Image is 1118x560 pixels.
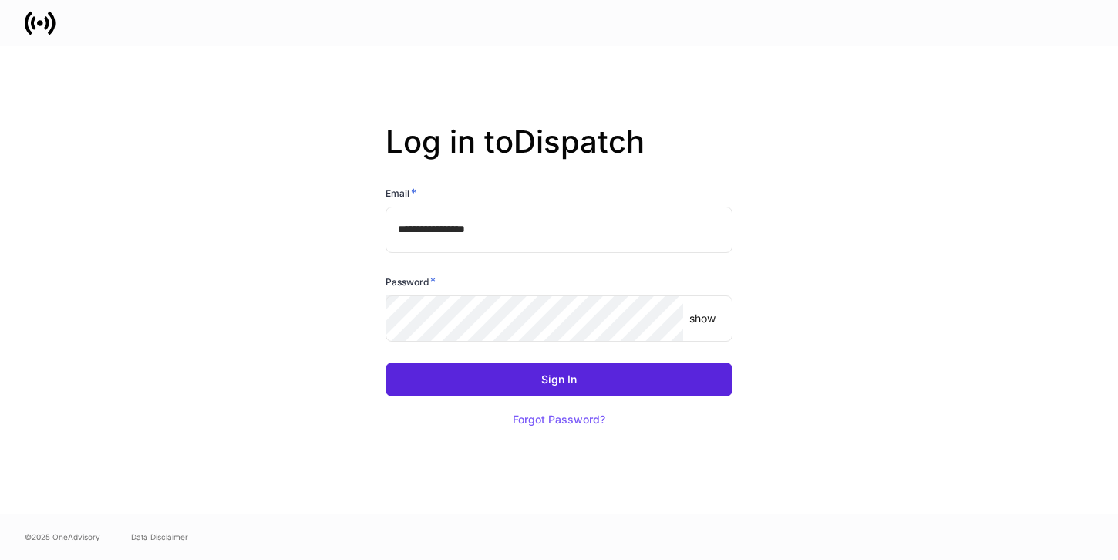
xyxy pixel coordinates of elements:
p: show [689,311,716,326]
h6: Password [386,274,436,289]
h6: Email [386,185,416,201]
div: Forgot Password? [513,414,605,425]
h2: Log in to Dispatch [386,123,732,185]
button: Forgot Password? [493,403,625,437]
div: Sign In [541,374,577,385]
button: Sign In [386,363,732,396]
span: © 2025 OneAdvisory [25,531,100,543]
a: Data Disclaimer [131,531,188,543]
